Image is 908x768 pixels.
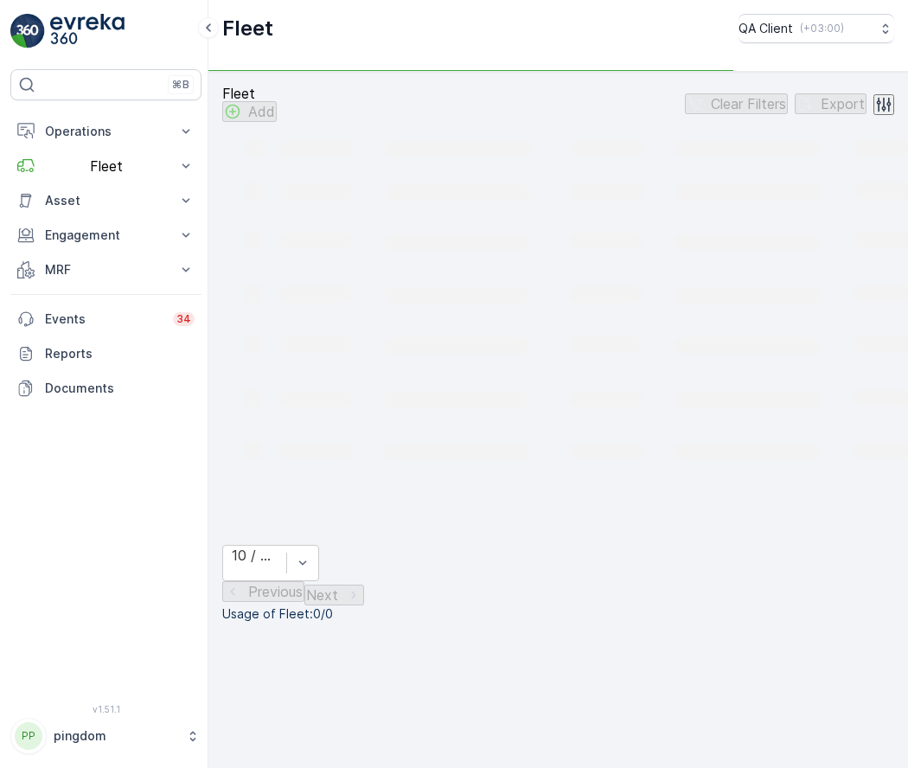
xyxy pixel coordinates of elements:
p: Operations [45,123,167,140]
p: Usage of Fleet : 0/0 [222,605,894,623]
a: Reports [10,336,201,371]
a: Events34 [10,302,201,336]
button: Asset [10,183,201,218]
p: Previous [248,584,303,599]
button: Next [304,585,364,605]
a: Documents [10,371,201,406]
button: Fleet [10,149,201,183]
button: Operations [10,114,201,149]
p: Export [821,96,865,112]
p: Asset [45,192,167,209]
p: ( +03:00 ) [800,22,844,35]
p: pingdom [54,727,177,745]
p: Reports [45,345,195,362]
p: 34 [176,312,191,326]
img: logo_light-DOdMpM7g.png [50,14,125,48]
p: QA Client [739,20,793,37]
button: Clear Filters [685,93,788,114]
p: Fleet [222,15,273,42]
button: PPpingdom [10,718,201,754]
p: Documents [45,380,195,397]
img: logo [10,14,45,48]
span: v 1.51.1 [10,704,201,714]
button: Export [795,93,866,114]
div: PP [15,722,42,750]
p: Fleet [45,158,167,174]
button: Engagement [10,218,201,253]
p: Next [306,587,338,603]
p: MRF [45,261,167,278]
button: Add [222,101,277,122]
button: MRF [10,253,201,287]
p: Fleet [222,86,277,101]
p: Engagement [45,227,167,244]
p: Clear Filters [711,96,786,112]
div: 10 / Page [232,547,278,563]
p: Add [248,104,275,119]
p: ⌘B [172,78,189,92]
p: Events [45,310,163,328]
button: Previous [222,581,304,602]
button: QA Client(+03:00) [739,14,894,43]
